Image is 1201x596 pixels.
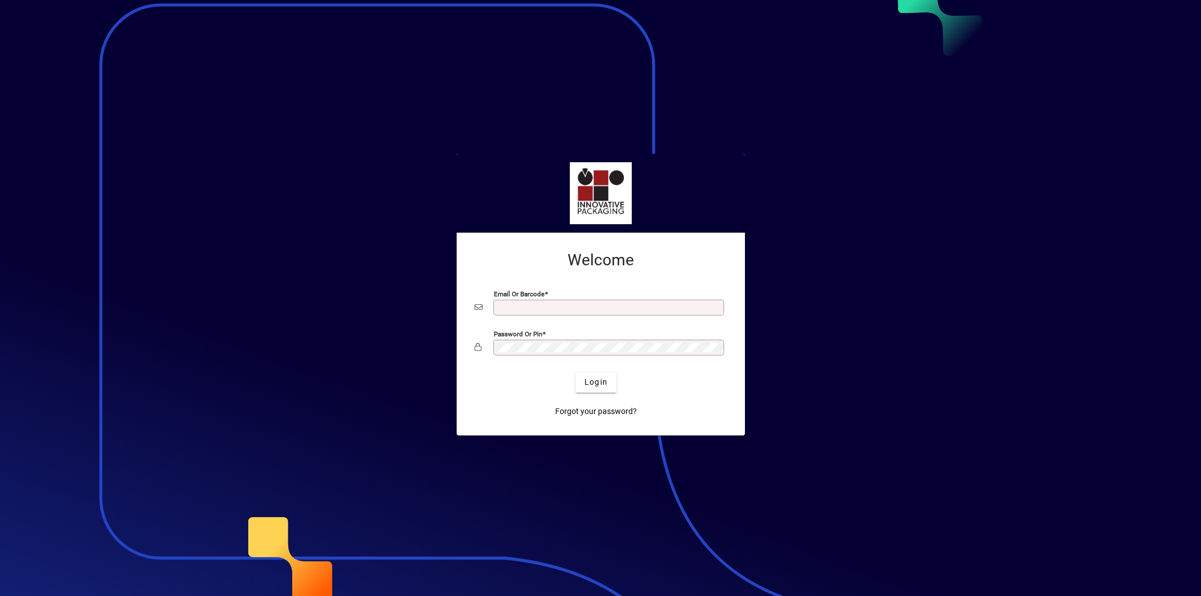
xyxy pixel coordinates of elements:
button: Login [575,372,617,393]
a: Forgot your password? [551,402,641,422]
mat-label: Password or Pin [494,330,542,337]
mat-label: Email or Barcode [494,290,544,297]
span: Forgot your password? [555,406,637,417]
span: Login [584,376,608,388]
h2: Welcome [475,251,727,270]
